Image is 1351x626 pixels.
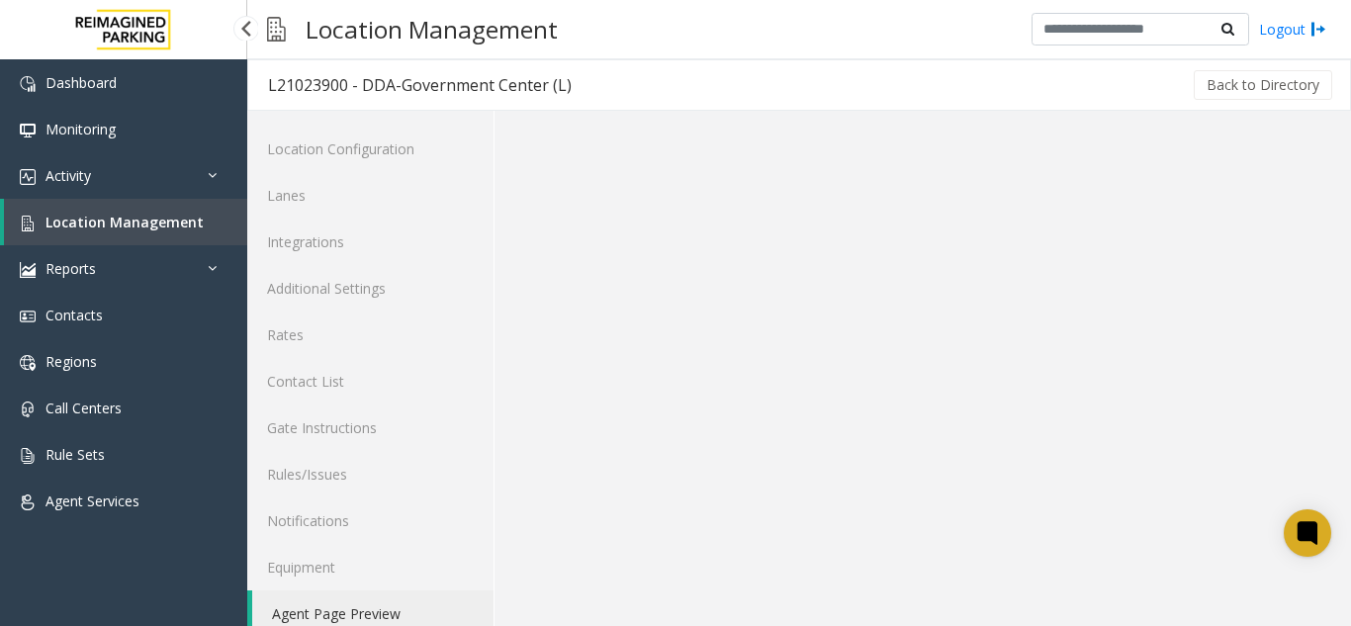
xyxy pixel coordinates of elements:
span: Reports [45,259,96,278]
a: Location Management [4,199,247,245]
a: Lanes [247,172,494,219]
span: Regions [45,352,97,371]
a: Gate Instructions [247,404,494,451]
button: Back to Directory [1194,70,1332,100]
img: 'icon' [20,216,36,231]
img: 'icon' [20,402,36,417]
a: Location Configuration [247,126,494,172]
span: Monitoring [45,120,116,138]
a: Equipment [247,544,494,590]
img: pageIcon [267,5,286,53]
span: Rule Sets [45,445,105,464]
img: 'icon' [20,355,36,371]
span: Call Centers [45,399,122,417]
img: logout [1310,19,1326,40]
a: Rules/Issues [247,451,494,497]
div: L21023900 - DDA-Government Center (L) [268,72,572,98]
img: 'icon' [20,76,36,92]
span: Dashboard [45,73,117,92]
span: Agent Services [45,492,139,510]
a: Additional Settings [247,265,494,312]
img: 'icon' [20,262,36,278]
a: Integrations [247,219,494,265]
img: 'icon' [20,494,36,510]
img: 'icon' [20,448,36,464]
a: Rates [247,312,494,358]
span: Location Management [45,213,204,231]
a: Notifications [247,497,494,544]
span: Contacts [45,306,103,324]
span: Activity [45,166,91,185]
img: 'icon' [20,123,36,138]
img: 'icon' [20,169,36,185]
img: 'icon' [20,309,36,324]
h3: Location Management [296,5,568,53]
a: Contact List [247,358,494,404]
a: Logout [1259,19,1326,40]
